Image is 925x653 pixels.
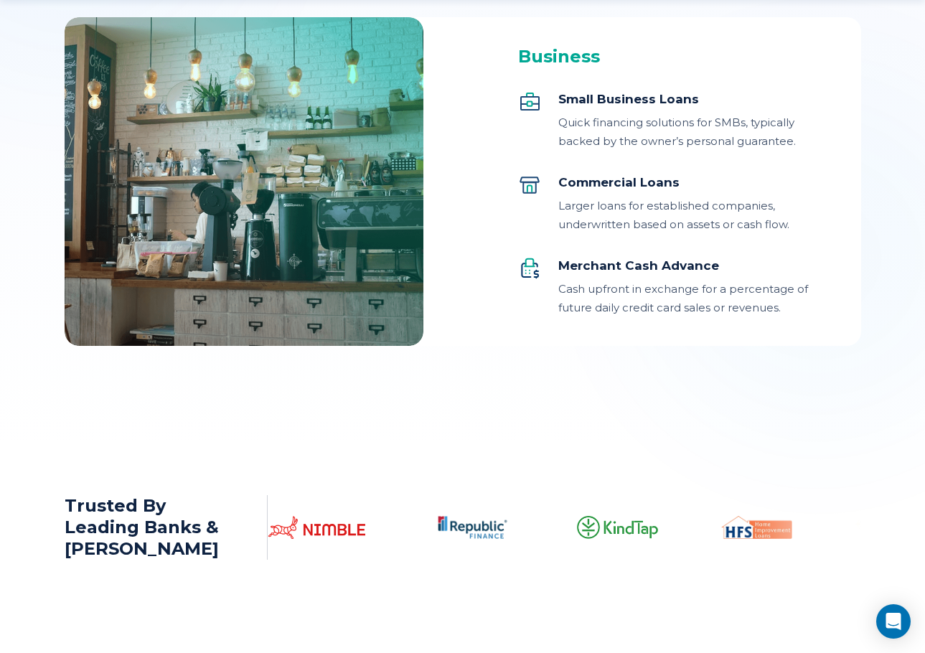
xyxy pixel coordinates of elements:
div: Cash upfront in exchange for a percentage of future daily credit card sales or revenues. [558,280,812,317]
div: Commercial Loans [558,174,812,191]
img: Client Logo 4 [721,516,792,539]
div: Business [518,46,812,67]
div: Quick financing solutions for SMBs, typically backed by the owner’s personal guarantee. [558,113,812,151]
div: Open Intercom Messenger [876,604,911,639]
img: Client Logo 2 [428,516,515,539]
img: Client Logo 5 [855,516,918,539]
div: Merchant Cash Advance [558,257,812,274]
img: Client Logo 1 [268,516,365,539]
img: Client Logo 3 [577,516,658,539]
div: Larger loans for established companies, underwritten based on assets or cash flow. [558,197,812,234]
p: Trusted By Leading Banks & [PERSON_NAME] [65,495,244,560]
div: Small Business Loans [558,90,812,108]
img: Business [65,17,423,346]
